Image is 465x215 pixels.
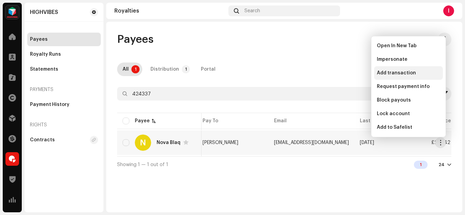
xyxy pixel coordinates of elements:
[201,62,215,76] div: Portal
[360,118,397,124] div: Last Statement
[377,111,410,117] span: Lock account
[438,162,445,167] div: 24
[443,5,454,16] div: I
[27,62,101,76] re-m-nav-item: Statements
[27,48,101,61] re-m-nav-item: Royalty Runs
[117,162,168,167] span: Showing 1 — 1 out of 1
[131,65,140,73] p-badge: 1
[114,8,226,14] div: Royalties
[27,98,101,111] re-m-nav-item: Payment History
[30,10,58,15] div: HIGHVIBES
[5,5,19,19] img: feab3aad-9b62-475c-8caf-26f15a9573ee
[244,8,260,14] span: Search
[27,133,101,147] re-m-nav-item: Contracts
[117,87,413,101] input: Search
[30,67,58,72] div: Statements
[27,33,101,46] re-m-nav-item: Payees
[123,62,129,76] div: All
[27,82,101,98] re-a-nav-header: Payments
[150,62,179,76] div: Distribution
[157,140,180,145] div: Nova Blaq
[377,125,412,130] span: Add to Safelist
[117,33,154,46] span: Payees
[377,57,407,62] span: Impersonate
[30,102,69,107] div: Payment History
[274,140,349,145] span: novablaqmusic@gmail.com
[377,84,430,89] span: Request payment info
[30,37,48,42] div: Payees
[377,97,411,103] span: Block payouts
[377,43,417,49] span: Open In New Tab
[135,135,151,151] div: N
[30,137,55,143] div: Contracts
[182,65,190,73] p-badge: 1
[27,117,101,133] re-a-nav-header: Rights
[135,118,150,124] div: Payee
[431,140,450,145] span: £232.42
[360,140,374,145] span: Sep 2025
[414,161,428,169] div: 1
[203,140,238,145] span: Phillip Antwi-Buosiako
[377,70,416,76] span: Add transaction
[30,52,61,57] div: Royalty Runs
